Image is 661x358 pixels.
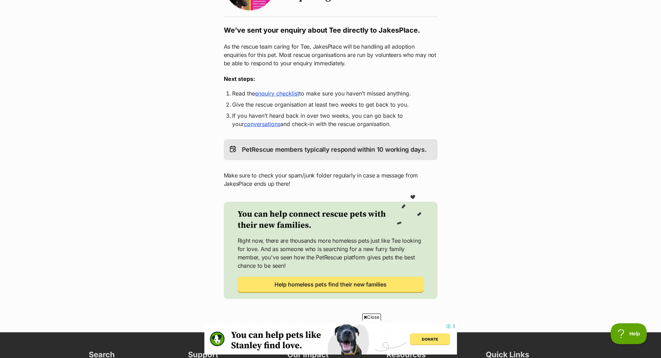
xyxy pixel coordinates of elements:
li: If you haven’t heard back in over two weeks, you can go back to your and check-in with the rescue... [232,111,429,128]
p: As the rescue team caring for Tee, JakesPlace will be handling all adoption enquiries for this pe... [224,42,438,67]
span: Help homeless pets find their new families [274,280,387,289]
iframe: Help Scout Beacon - Open [611,323,647,344]
a: enquiry checklist [255,90,299,97]
span: Close [362,314,381,320]
li: Give the rescue organisation at least two weeks to get back to you. [232,100,429,109]
p: Make sure to check your spam/junk folder regularly in case a message from JakesPlace ends up there! [224,171,438,188]
p: PetRescue members typically respond within 10 working days. [242,145,427,155]
h2: You can help connect rescue pets with their new families. [238,209,396,231]
a: conversations [244,120,280,127]
li: Read the to make sure you haven’t missed anything. [232,89,429,98]
h2: We’ve sent your enquiry about Tee directly to JakesPlace. [224,25,438,35]
p: Right now, there are thousands more homeless pets just like Tee looking for love. And as someone ... [238,236,424,270]
iframe: Advertisement [204,323,457,355]
a: Help homeless pets find their new families [238,277,424,292]
h3: Next steps: [224,75,438,83]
